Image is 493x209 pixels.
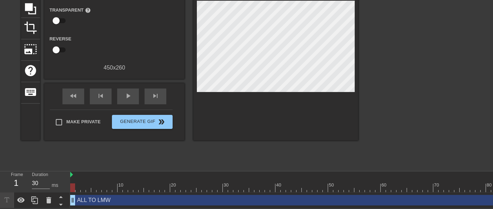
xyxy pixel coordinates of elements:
[6,171,27,192] div: Frame
[124,92,132,100] span: play_arrow
[32,173,48,177] label: Duration
[85,7,91,13] span: help
[11,177,21,189] div: 1
[115,118,170,126] span: Generate Gif
[381,182,388,189] div: 60
[66,118,101,125] span: Make Private
[487,182,493,189] div: 80
[276,182,282,189] div: 40
[24,64,37,77] span: help
[151,92,160,100] span: skip_next
[49,35,71,43] label: Reverse
[69,197,76,204] span: drag_handle
[24,43,37,56] span: photo_size_select_large
[52,182,58,189] div: ms
[224,182,230,189] div: 30
[434,182,440,189] div: 70
[24,21,37,34] span: crop
[69,92,78,100] span: fast_rewind
[158,118,166,126] span: double_arrow
[329,182,335,189] div: 50
[44,64,185,72] div: 450 x 260
[118,182,125,189] div: 10
[49,7,91,14] label: Transparent
[112,115,173,129] button: Generate Gif
[96,92,105,100] span: skip_previous
[24,85,37,99] span: keyboard
[171,182,177,189] div: 20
